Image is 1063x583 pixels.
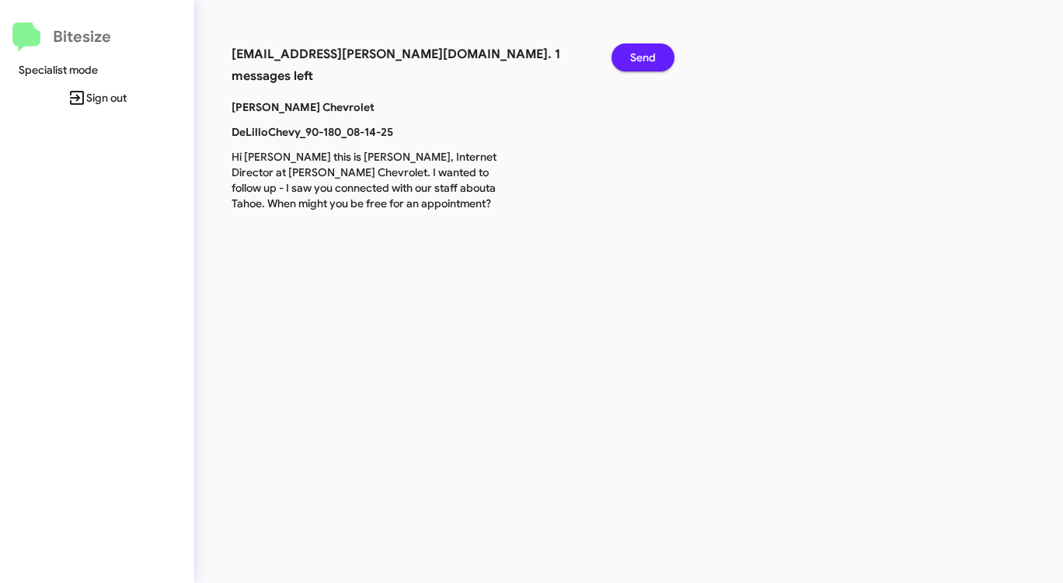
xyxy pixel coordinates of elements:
h3: [EMAIL_ADDRESS][PERSON_NAME][DOMAIN_NAME]. 1 messages left [232,43,588,87]
button: Send [612,43,674,71]
b: DeLilloChevy_90-180_08-14-25 [232,125,393,139]
span: Sign out [12,84,182,112]
b: [PERSON_NAME] Chevrolet [232,100,375,114]
a: Bitesize [12,23,111,52]
p: Hi [PERSON_NAME] this is [PERSON_NAME], Internet Director at [PERSON_NAME] Chevrolet. I wanted to... [220,149,524,211]
span: Send [630,43,656,71]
